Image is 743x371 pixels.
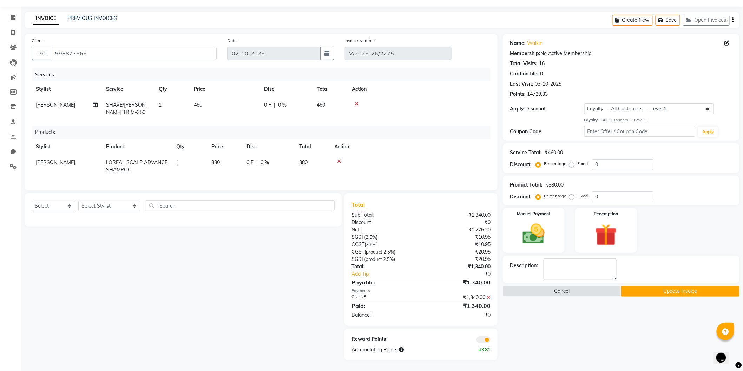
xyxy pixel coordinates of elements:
th: Product [102,139,172,155]
th: Qty [172,139,207,155]
th: Total [313,81,348,97]
th: Price [207,139,242,155]
span: product [366,256,382,262]
label: Percentage [544,161,566,167]
th: Service [102,81,154,97]
div: ₹1,276.20 [421,226,496,234]
div: Card on file: [510,70,539,77]
span: 880 [299,159,308,166]
a: INVOICE [33,12,59,25]
div: ₹1,340.00 [421,278,496,286]
div: ONLINE [346,294,421,301]
div: Discount: [510,161,532,168]
div: Last Visit: [510,80,533,88]
div: ₹1,340.00 [421,302,496,310]
span: SGST [351,234,364,240]
span: 0 % [261,159,269,166]
button: Cancel [503,286,621,297]
input: Search by Name/Mobile/Email/Code [51,47,217,60]
span: SGST [351,256,364,262]
th: Total [295,139,330,155]
div: Discount: [510,193,532,201]
div: Services [32,68,496,81]
button: Update Invoice [621,286,739,297]
div: ₹1,340.00 [421,294,496,301]
a: Walkin [527,40,543,47]
span: [PERSON_NAME] [36,159,75,166]
div: No Active Membership [510,50,732,57]
span: 880 [211,159,220,166]
span: 0 % [278,101,287,109]
th: Stylist [32,139,102,155]
div: Payable: [346,278,421,286]
span: LOREAL SCALP ADVANCE SHAMPOO [106,159,167,173]
span: 2.5% [383,249,394,255]
div: 0 [540,70,543,77]
div: Balance : [346,311,421,319]
div: Products [32,126,496,139]
span: 460 [194,102,202,108]
span: 2.5% [383,256,394,262]
th: Qty [154,81,190,97]
div: ₹0 [434,270,496,278]
img: _gift.svg [588,221,624,249]
span: [PERSON_NAME] [36,102,75,108]
iframe: chat widget [714,343,736,364]
div: ₹20.95 [421,248,496,256]
div: Sub Total: [346,211,421,219]
button: +91 [32,47,51,60]
div: ( ) [346,248,421,256]
span: 1 [159,102,162,108]
div: Paid: [346,302,421,310]
th: Stylist [32,81,102,97]
div: Accumulating Points [346,346,459,353]
label: Date [227,38,237,44]
div: Net: [346,226,421,234]
span: SHAVE/[PERSON_NAME] TRIM-350 [106,102,148,115]
div: Reward Points [346,336,421,343]
span: 1 [176,159,179,166]
div: ₹880.00 [545,181,564,189]
div: Coupon Code [510,128,584,135]
div: Membership: [510,50,540,57]
div: ₹1,340.00 [421,211,496,219]
label: Redemption [594,211,618,217]
label: Fixed [577,193,588,199]
span: 2.5% [366,242,376,247]
input: Search [146,200,335,211]
div: 14729.33 [527,90,548,98]
th: Disc [260,81,313,97]
div: ₹460.00 [545,149,563,156]
label: Fixed [577,161,588,167]
span: 0 F [246,159,254,166]
div: Total: [346,263,421,270]
div: ₹20.95 [421,256,496,263]
div: ₹0 [421,311,496,319]
th: Action [330,139,491,155]
span: 2.5% [366,234,376,240]
span: 0 F [264,101,271,109]
input: Enter Offer / Coupon Code [584,126,696,137]
div: ( ) [346,241,421,248]
div: Discount: [346,219,421,226]
div: 03-10-2025 [535,80,561,88]
div: Service Total: [510,149,542,156]
span: 460 [317,102,325,108]
button: Open Invoices [683,15,730,26]
span: product [366,249,382,255]
button: Apply [698,127,718,137]
div: ₹10.95 [421,241,496,248]
span: CGST [351,241,364,248]
th: Action [348,81,491,97]
th: Disc [242,139,295,155]
span: | [274,101,275,109]
div: Points: [510,90,526,98]
strong: Loyalty → [584,117,603,122]
div: ₹10.95 [421,234,496,241]
a: Add Tip [346,270,434,278]
th: Price [190,81,260,97]
div: Name: [510,40,526,47]
div: ₹0 [421,219,496,226]
div: ( ) [346,234,421,241]
div: Total Visits: [510,60,538,67]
